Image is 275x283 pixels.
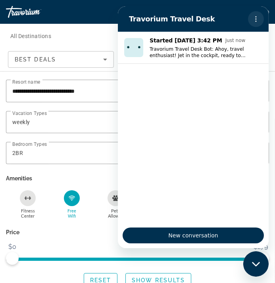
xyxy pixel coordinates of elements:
[10,33,51,39] span: All Destinations
[108,208,123,218] span: Pets Allowed
[6,6,65,18] a: Travorium
[66,208,77,218] span: Free Wifi
[256,252,269,265] span: ngx-slider-max
[6,258,269,259] ngx-slider: ngx-slider
[15,56,56,63] span: Best Deals
[12,111,47,117] span: Vacation Types
[10,31,176,41] input: Select destination
[6,252,19,265] span: ngx-slider
[6,173,269,184] p: Amenities
[22,190,33,219] button: Fitness Center
[118,6,269,248] iframe: Messaging window
[21,208,35,218] span: Fitness Center
[12,142,47,147] span: Bedroom Types
[66,190,77,219] button: Free Wifi
[12,80,40,85] span: Resort name
[243,251,269,277] iframe: Button to launch messaging window, conversation in progress
[7,241,17,253] span: $0
[110,190,121,219] button: Pets Allowed
[15,55,107,64] mat-select: Sort by
[6,227,269,238] p: Price
[12,150,23,156] span: 2BR
[12,119,30,125] span: weekly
